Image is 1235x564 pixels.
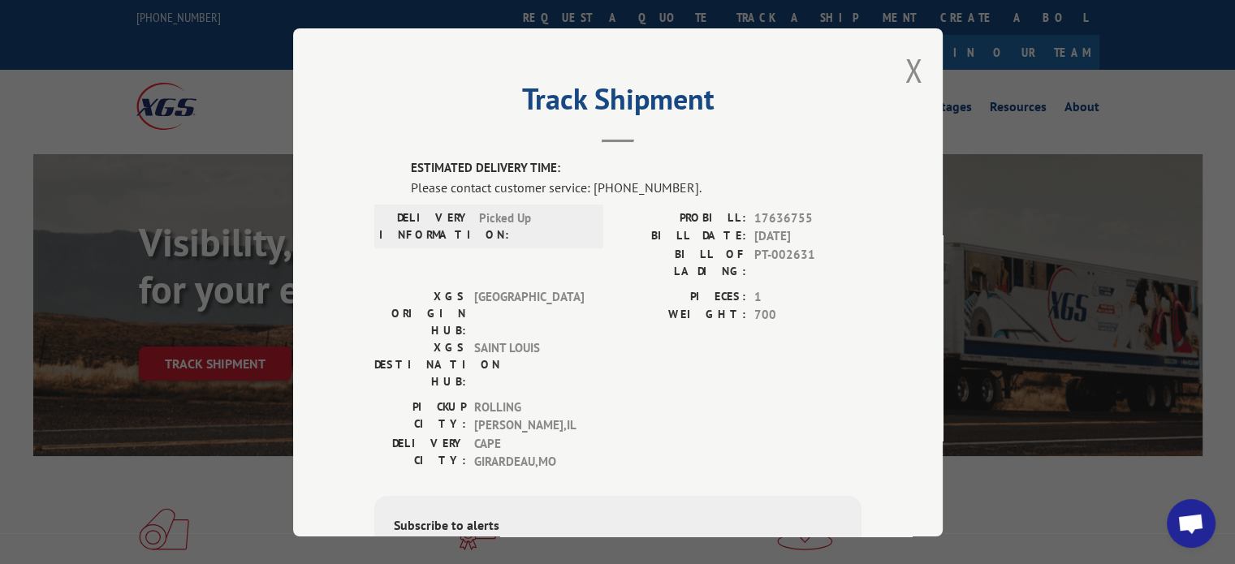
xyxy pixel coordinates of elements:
label: DELIVERY CITY: [374,434,466,471]
label: DELIVERY INFORMATION: [379,209,471,243]
span: 17636755 [754,209,861,227]
label: PROBILL: [618,209,746,227]
label: BILL OF LADING: [618,245,746,279]
span: Picked Up [479,209,589,243]
span: [GEOGRAPHIC_DATA] [474,287,584,338]
span: 1 [754,287,861,306]
label: PIECES: [618,287,746,306]
label: PICKUP CITY: [374,398,466,434]
label: XGS DESTINATION HUB: [374,338,466,390]
button: Close modal [905,49,922,92]
span: 700 [754,306,861,325]
h2: Track Shipment [374,88,861,118]
label: BILL DATE: [618,227,746,246]
span: [DATE] [754,227,861,246]
span: ROLLING [PERSON_NAME] , IL [474,398,584,434]
div: Subscribe to alerts [394,514,842,538]
label: WEIGHT: [618,306,746,325]
span: PT-002631 [754,245,861,279]
span: CAPE GIRARDEAU , MO [474,434,584,471]
label: XGS ORIGIN HUB: [374,287,466,338]
label: ESTIMATED DELIVERY TIME: [411,159,861,178]
span: SAINT LOUIS [474,338,584,390]
div: Open chat [1167,499,1216,548]
div: Please contact customer service: [PHONE_NUMBER]. [411,177,861,196]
